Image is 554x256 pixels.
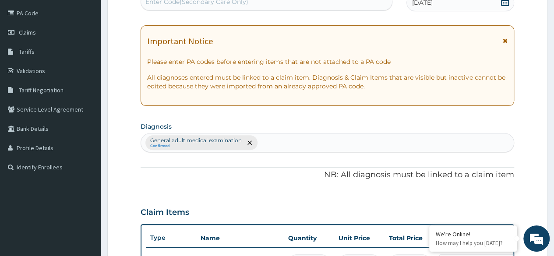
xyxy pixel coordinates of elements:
[436,239,510,247] p: How may I help you today?
[147,36,213,46] h1: Important Notice
[196,229,284,247] th: Name
[246,139,254,147] span: remove selection option
[436,230,510,238] div: We're Online!
[19,48,35,56] span: Tariffs
[150,137,242,144] p: General adult medical examination
[147,57,508,66] p: Please enter PA codes before entering items that are not attached to a PA code
[141,169,514,181] p: NB: All diagnosis must be linked to a claim item
[146,230,196,246] th: Type
[334,229,385,247] th: Unit Price
[141,208,189,217] h3: Claim Items
[19,86,64,94] span: Tariff Negotiation
[385,229,435,247] th: Total Price
[147,73,508,91] p: All diagnoses entered must be linked to a claim item. Diagnosis & Claim Items that are visible bu...
[150,144,242,148] small: Confirmed
[141,122,172,131] label: Diagnosis
[284,229,334,247] th: Quantity
[19,28,36,36] span: Claims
